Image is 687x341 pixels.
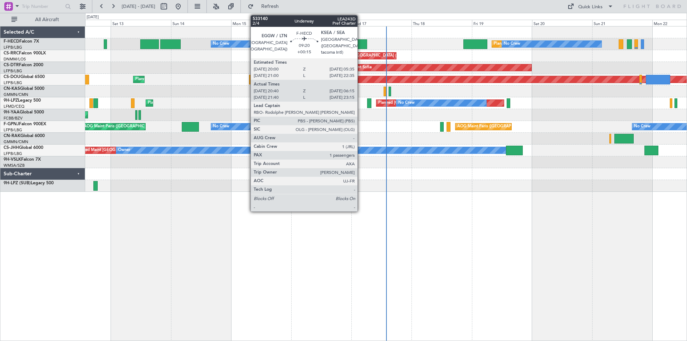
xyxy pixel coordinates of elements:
div: Wed 17 [351,20,411,26]
span: 9H-LPZ [4,98,18,103]
a: LFPB/LBG [4,127,22,133]
span: All Aircraft [19,17,75,22]
span: CN-RAK [4,134,20,138]
div: Planned Maint Sofia [314,62,350,73]
span: 9H-VSLK [4,157,21,162]
a: 9H-VSLKFalcon 7X [4,157,41,162]
a: GMMN/CMN [4,92,28,97]
a: FCBB/BZV [4,116,23,121]
div: Planned Maint [GEOGRAPHIC_DATA] ([GEOGRAPHIC_DATA]) [135,74,248,85]
span: CS-DTR [4,63,19,67]
a: WMSA/SZB [4,163,25,168]
div: Mon 15 [231,20,291,26]
div: Planned [GEOGRAPHIC_DATA] ([GEOGRAPHIC_DATA]) [378,98,479,108]
a: LFPB/LBG [4,151,22,156]
div: Owner [118,145,130,156]
div: Planned Maint [GEOGRAPHIC_DATA] ([GEOGRAPHIC_DATA]) [494,39,606,49]
a: CS-RRCFalcon 900LX [4,51,46,55]
a: F-HECDFalcon 7X [4,39,39,44]
a: CS-DOUGlobal 6500 [4,75,45,79]
div: Sat 20 [532,20,592,26]
a: 9H-LPZ (SUB)Legacy 500 [4,181,54,185]
div: AOG Maint Sofia [341,62,372,73]
span: CN-KAS [4,87,20,91]
div: Planned Maint [GEOGRAPHIC_DATA] ([GEOGRAPHIC_DATA]) [326,50,438,61]
div: Thu 18 [411,20,472,26]
a: 9H-YAAGlobal 5000 [4,110,44,115]
a: GMMN/CMN [4,139,28,145]
div: AOG Maint Paris ([GEOGRAPHIC_DATA]) [457,121,532,132]
div: Tue 16 [291,20,351,26]
a: CN-KASGlobal 5000 [4,87,44,91]
div: Fri 19 [472,20,532,26]
span: CS-RRC [4,51,19,55]
a: 9H-LPZLegacy 500 [4,98,41,103]
div: Planned Maint London ([GEOGRAPHIC_DATA]) [255,74,341,85]
div: No Crew [634,121,651,132]
span: 9H-LPZ (SUB) [4,181,31,185]
a: CN-RAKGlobal 6000 [4,134,45,138]
span: 9H-YAA [4,110,20,115]
a: CS-JHHGlobal 6000 [4,146,43,150]
div: No Crew [213,39,229,49]
a: F-GPNJFalcon 900EX [4,122,46,126]
div: Sun 21 [592,20,652,26]
div: Sun 14 [171,20,231,26]
span: [DATE] - [DATE] [122,3,155,10]
div: No Crew [504,39,520,49]
a: CS-DTRFalcon 2000 [4,63,43,67]
a: LFPB/LBG [4,45,22,50]
span: F-GPNJ [4,122,19,126]
a: DNMM/LOS [4,57,26,62]
span: CS-DOU [4,75,20,79]
a: LFPB/LBG [4,68,22,74]
button: All Aircraft [8,14,78,25]
button: Quick Links [564,1,617,12]
div: AOG Maint Paris ([GEOGRAPHIC_DATA]) [84,121,159,132]
span: F-HECD [4,39,19,44]
div: No Crew [213,121,229,132]
div: No Crew [398,98,415,108]
a: LFPB/LBG [4,80,22,86]
button: Refresh [244,1,287,12]
div: Sat 13 [111,20,171,26]
span: Refresh [255,4,285,9]
a: LFMD/CEQ [4,104,24,109]
div: Planned Maint Cannes ([GEOGRAPHIC_DATA]) [148,98,233,108]
span: CS-JHH [4,146,19,150]
div: [DATE] [87,14,99,20]
div: Quick Links [578,4,603,11]
input: Trip Number [22,1,63,12]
